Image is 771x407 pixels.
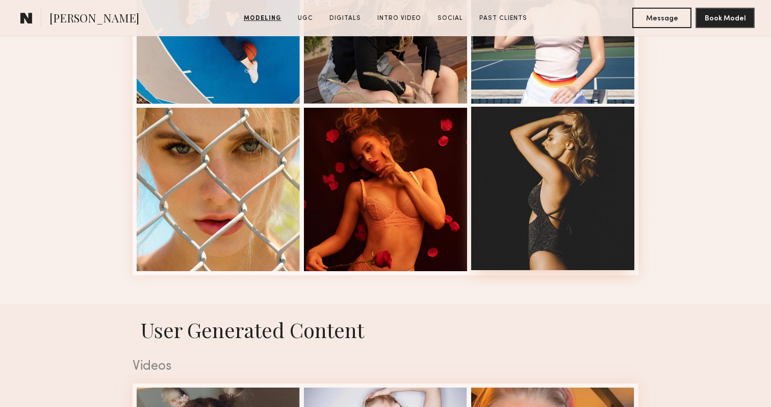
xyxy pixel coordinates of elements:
a: Modeling [240,14,286,23]
a: UGC [294,14,317,23]
button: Message [632,8,691,28]
a: Book Model [696,13,755,22]
span: [PERSON_NAME] [49,10,139,28]
div: Videos [133,360,638,373]
a: Digitals [325,14,365,23]
a: Intro Video [373,14,425,23]
h1: User Generated Content [124,316,647,343]
a: Past Clients [475,14,531,23]
a: Social [433,14,467,23]
button: Book Model [696,8,755,28]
